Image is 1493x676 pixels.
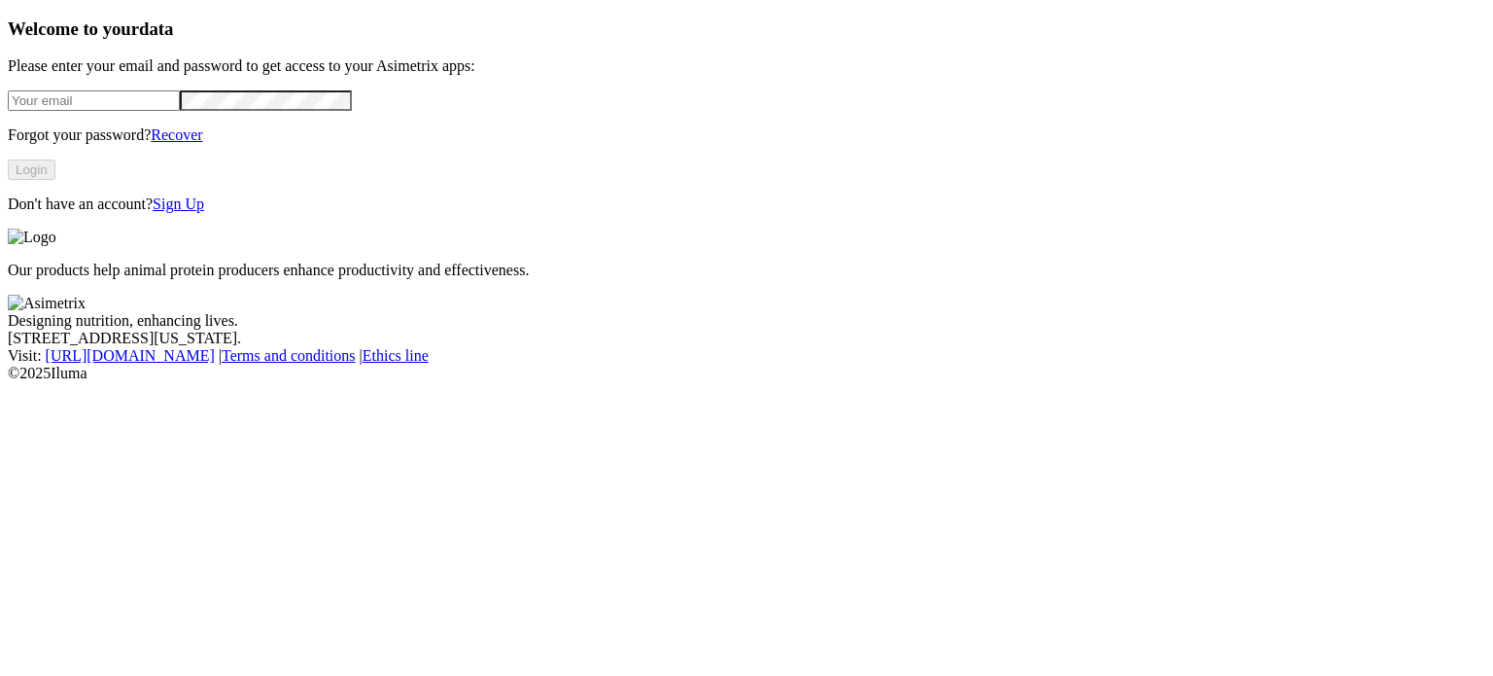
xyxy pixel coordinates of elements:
img: Logo [8,229,56,246]
h3: Welcome to your [8,18,1485,40]
a: Terms and conditions [222,347,356,364]
div: [STREET_ADDRESS][US_STATE]. [8,330,1485,347]
button: Login [8,160,55,180]
p: Forgot your password? [8,126,1485,144]
a: Recover [151,126,202,143]
img: Asimetrix [8,295,86,312]
div: Visit : | | [8,347,1485,365]
p: Don't have an account? [8,196,1485,213]
p: Our products help animal protein producers enhance productivity and effectiveness. [8,262,1485,279]
div: Designing nutrition, enhancing lives. [8,312,1485,330]
a: Sign Up [153,196,204,212]
div: © 2025 Iluma [8,365,1485,382]
a: Ethics line [363,347,429,364]
p: Please enter your email and password to get access to your Asimetrix apps: [8,57,1485,75]
input: Your email [8,90,180,111]
a: [URL][DOMAIN_NAME] [46,347,215,364]
span: data [139,18,173,39]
